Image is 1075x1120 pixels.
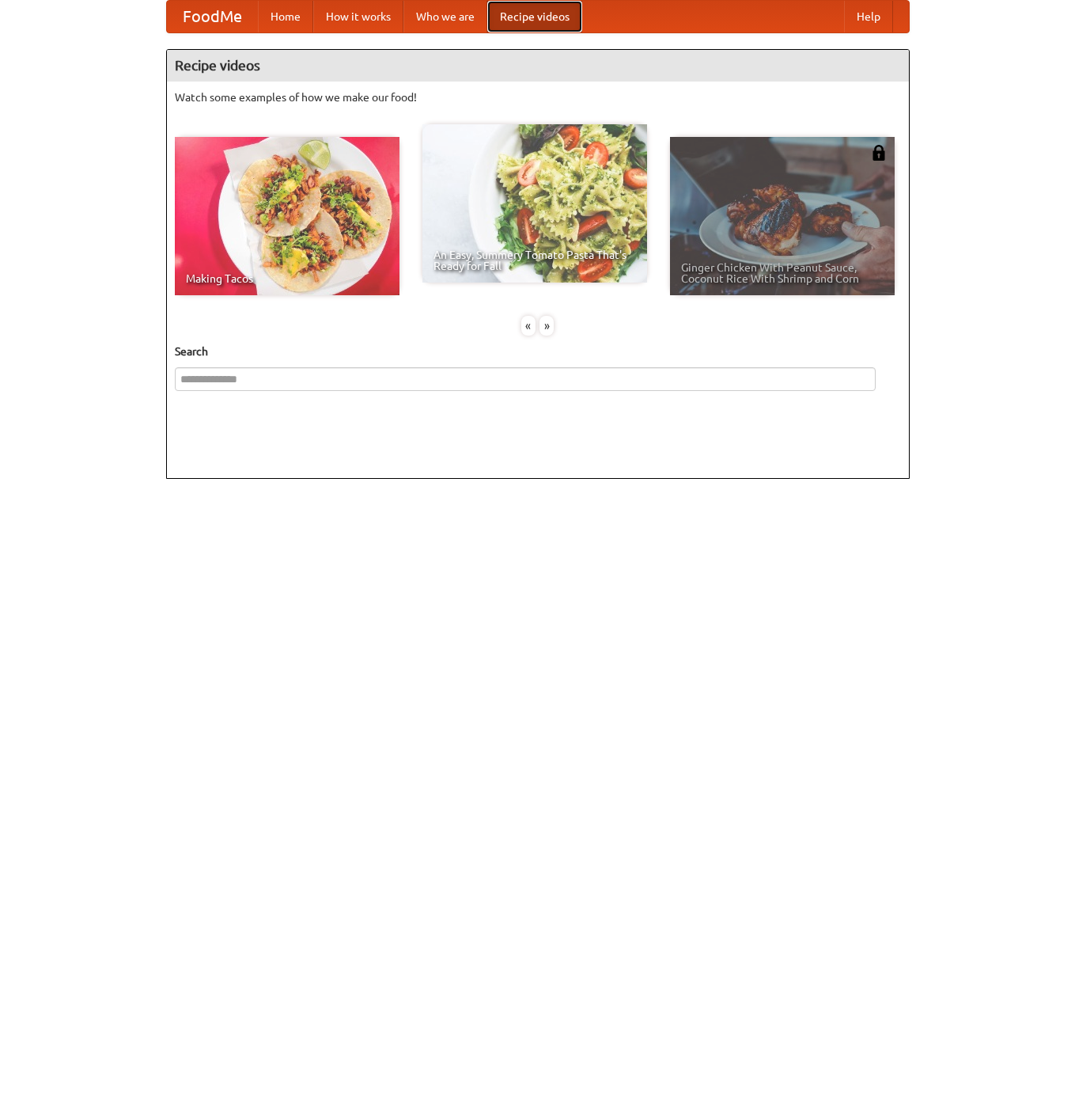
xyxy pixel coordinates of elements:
a: FoodMe [167,1,258,32]
a: How it works [313,1,403,32]
span: Making Tacos [186,273,388,284]
p: Watch some examples of how we make our food! [175,89,901,105]
div: « [521,316,536,336]
a: Recipe videos [487,1,582,32]
h4: Recipe videos [167,50,909,82]
h5: Search [175,344,901,359]
a: Making Tacos [175,137,399,295]
a: Home [258,1,313,32]
img: 483408.png [871,145,887,161]
a: An Easy, Summery Tomato Pasta That's Ready for Fall [422,124,647,283]
span: An Easy, Summery Tomato Pasta That's Ready for Fall [433,249,636,271]
div: » [539,316,554,336]
a: Help [844,1,893,32]
a: Who we are [403,1,487,32]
